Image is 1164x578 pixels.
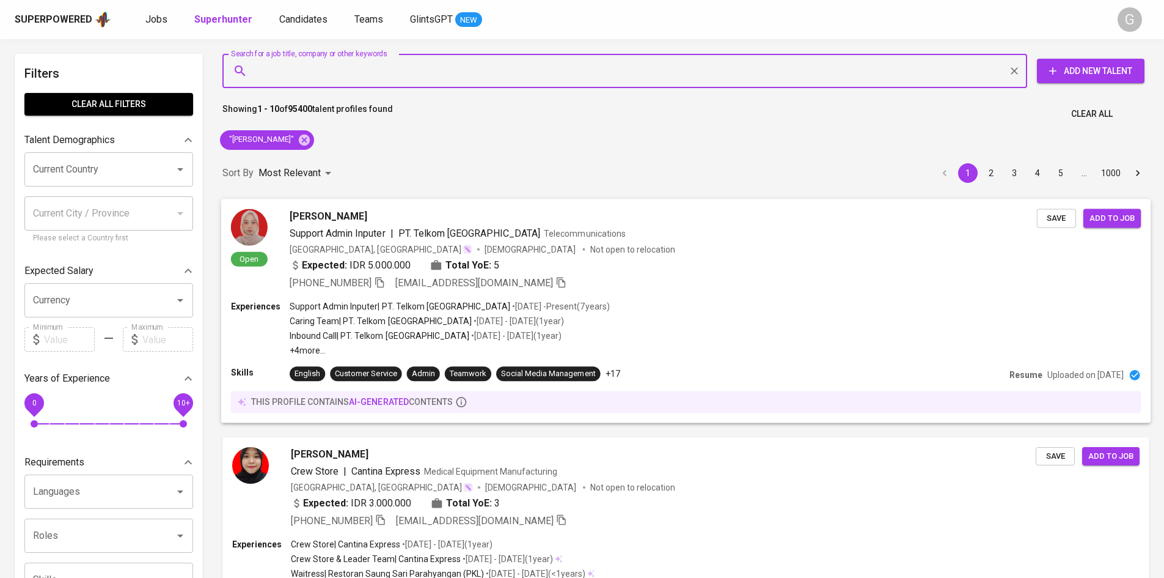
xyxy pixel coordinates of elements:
img: magic_wand.svg [463,483,473,492]
button: Clear All filters [24,93,193,116]
div: Requirements [24,450,193,475]
span: Clear All filters [34,97,183,112]
p: Not open to relocation [590,243,675,255]
div: [GEOGRAPHIC_DATA], [GEOGRAPHIC_DATA] [291,481,473,494]
span: 0 [32,399,36,407]
div: Admin [412,368,435,380]
span: AI-generated [349,397,408,407]
button: Open [172,527,189,544]
div: "[PERSON_NAME]" [220,130,314,150]
img: magic_wand.svg [463,244,472,254]
p: this profile contains contents [251,396,453,408]
p: Talent Demographics [24,133,115,147]
p: Years of Experience [24,371,110,386]
img: 82bdf69eac03d6f4b4c7ffa0826b16f1.jpg [232,447,269,484]
span: Clear All [1071,106,1113,122]
span: NEW [455,14,482,26]
div: Most Relevant [258,162,335,185]
span: Add to job [1088,450,1133,464]
button: Save [1037,209,1076,228]
button: Open [172,292,189,309]
input: Value [44,327,95,352]
p: Sort By [222,166,254,180]
span: | [343,464,346,479]
a: Superhunter [194,12,255,28]
span: [EMAIL_ADDRESS][DOMAIN_NAME] [396,515,554,527]
p: +4 more ... [290,344,610,357]
span: Add to job [1089,211,1135,225]
span: Medical Equipment Manufacturing [424,467,557,476]
p: • [DATE] - Present ( 7 years ) [510,300,609,312]
div: Expected Salary [24,259,193,283]
button: Go to page 2 [981,163,1001,183]
button: Clear [1006,62,1023,80]
b: Total YoE: [446,496,492,511]
span: [DEMOGRAPHIC_DATA] [485,243,577,255]
span: Candidates [279,13,328,25]
p: Experiences [231,300,290,312]
div: IDR 3.000.000 [291,496,411,511]
p: Not open to relocation [590,481,675,494]
p: Crew Store & Leader Team | Cantina Express [291,553,461,565]
button: Go to page 3 [1005,163,1024,183]
span: 5 [494,258,499,272]
p: +17 [606,368,620,380]
a: Candidates [279,12,330,28]
p: Resume [1009,369,1042,381]
a: Open[PERSON_NAME]Support Admin Inputer|PT. Telkom [GEOGRAPHIC_DATA]Telecommunications[GEOGRAPHIC_... [222,199,1149,423]
span: Cantina Express [351,465,420,477]
span: Save [1042,450,1069,464]
button: Open [172,161,189,178]
a: Teams [354,12,386,28]
p: Expected Salary [24,264,93,278]
span: "[PERSON_NAME]" [220,134,301,146]
b: Expected: [302,258,347,272]
p: • [DATE] - [DATE] ( 1 year ) [469,330,562,342]
span: PT. Telkom [GEOGRAPHIC_DATA] [398,227,541,239]
button: Go to page 1000 [1097,163,1124,183]
button: Go to page 5 [1051,163,1071,183]
button: Go to page 4 [1028,163,1047,183]
p: Showing of talent profiles found [222,103,393,125]
b: Expected: [303,496,348,511]
div: IDR 5.000.000 [290,258,411,272]
div: … [1074,167,1094,179]
p: Most Relevant [258,166,321,180]
button: page 1 [958,163,978,183]
button: Open [172,483,189,500]
p: • [DATE] - [DATE] ( 1 year ) [461,553,553,565]
div: Superpowered [15,13,92,27]
button: Add to job [1082,447,1140,466]
button: Add New Talent [1037,59,1144,83]
span: Save [1043,211,1070,225]
span: [PERSON_NAME] [291,447,368,462]
span: [PHONE_NUMBER] [291,515,373,527]
p: Inbound Call | PT. Telkom [GEOGRAPHIC_DATA] [290,330,469,342]
p: Crew Store | Cantina Express [291,538,400,550]
p: Skills [231,366,290,379]
span: 3 [494,496,500,511]
button: Add to job [1083,209,1141,228]
span: Teams [354,13,383,25]
p: Requirements [24,455,84,470]
nav: pagination navigation [933,163,1149,183]
button: Go to next page [1128,163,1148,183]
p: Uploaded on [DATE] [1047,369,1124,381]
div: Customer Service [335,368,397,380]
span: [PHONE_NUMBER] [290,276,372,288]
p: • [DATE] - [DATE] ( 1 year ) [400,538,492,550]
div: Teamwork [450,368,486,380]
p: Experiences [232,538,291,550]
span: 10+ [177,399,189,407]
button: Clear All [1066,103,1118,125]
a: Jobs [145,12,170,28]
div: Talent Demographics [24,128,193,152]
input: Value [142,327,193,352]
b: 95400 [288,104,312,114]
p: Please select a Country first [33,232,185,245]
span: Telecommunications [544,228,625,238]
p: • [DATE] - [DATE] ( 1 year ) [472,315,564,327]
span: GlintsGPT [410,13,453,25]
span: [PERSON_NAME] [290,209,367,223]
span: [EMAIL_ADDRESS][DOMAIN_NAME] [395,276,554,288]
